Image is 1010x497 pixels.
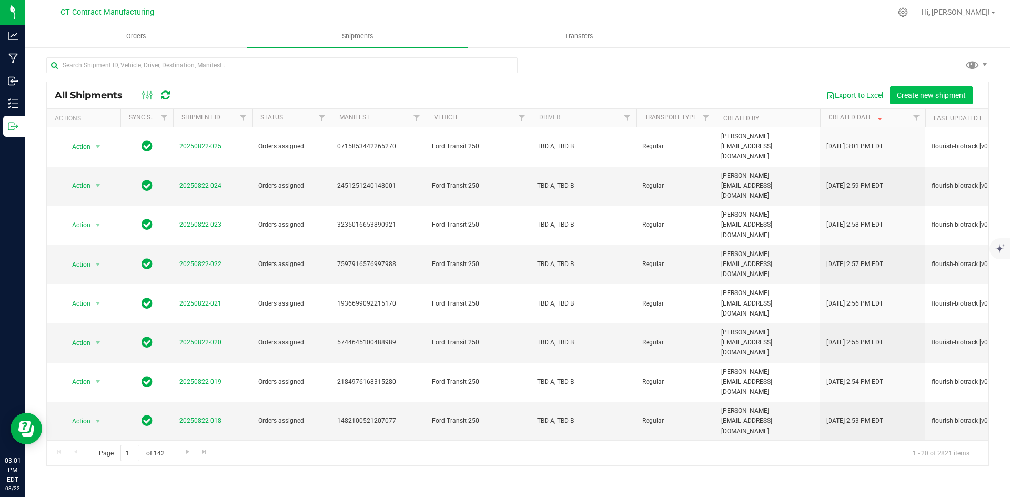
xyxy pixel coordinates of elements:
[112,32,160,41] span: Orders
[904,445,978,461] span: 1 - 20 of 2821 items
[537,299,630,309] span: TBD A, TBD B
[337,416,419,426] span: 1482100521207077
[432,141,524,151] span: Ford Transit 250
[142,374,153,389] span: In Sync
[179,417,221,424] a: 20250822-018
[642,141,709,151] span: Regular
[179,339,221,346] a: 20250822-020
[258,181,325,191] span: Orders assigned
[55,115,116,122] div: Actions
[432,259,524,269] span: Ford Transit 250
[63,178,91,193] span: Action
[8,76,18,86] inline-svg: Inbound
[142,335,153,350] span: In Sync
[55,89,133,101] span: All Shipments
[642,416,709,426] span: Regular
[932,416,1000,426] span: flourish-biotrack [v0.1.0]
[721,288,814,319] span: [PERSON_NAME][EMAIL_ADDRESS][DOMAIN_NAME]
[142,296,153,311] span: In Sync
[90,445,173,461] span: Page of 142
[179,260,221,268] a: 20250822-022
[180,445,195,459] a: Go to the next page
[179,378,221,386] a: 20250822-019
[408,109,426,127] a: Filter
[698,109,715,127] a: Filter
[179,300,221,307] a: 20250822-021
[142,139,153,154] span: In Sync
[721,249,814,280] span: [PERSON_NAME][EMAIL_ADDRESS][DOMAIN_NAME]
[156,109,173,127] a: Filter
[826,220,883,230] span: [DATE] 2:58 PM EDT
[8,53,18,64] inline-svg: Manufacturing
[8,31,18,41] inline-svg: Analytics
[337,259,419,269] span: 7597916576997988
[258,299,325,309] span: Orders assigned
[826,416,883,426] span: [DATE] 2:53 PM EDT
[642,377,709,387] span: Regular
[537,141,630,151] span: TBD A, TBD B
[896,7,910,17] div: Manage settings
[328,32,388,41] span: Shipments
[932,259,1000,269] span: flourish-biotrack [v0.1.0]
[934,115,987,122] a: Last Updated By
[721,131,814,162] span: [PERSON_NAME][EMAIL_ADDRESS][DOMAIN_NAME]
[826,141,883,151] span: [DATE] 3:01 PM EDT
[92,296,105,311] span: select
[142,413,153,428] span: In Sync
[644,114,697,121] a: Transport Type
[537,259,630,269] span: TBD A, TBD B
[721,406,814,437] span: [PERSON_NAME][EMAIL_ADDRESS][DOMAIN_NAME]
[197,445,212,459] a: Go to the last page
[258,377,325,387] span: Orders assigned
[721,328,814,358] span: [PERSON_NAME][EMAIL_ADDRESS][DOMAIN_NAME]
[5,484,21,492] p: 08/22
[513,109,531,127] a: Filter
[932,220,1000,230] span: flourish-biotrack [v0.1.0]
[179,221,221,228] a: 20250822-023
[63,336,91,350] span: Action
[11,413,42,444] iframe: Resource center
[932,141,1000,151] span: flourish-biotrack [v0.1.0]
[826,259,883,269] span: [DATE] 2:57 PM EDT
[258,141,325,151] span: Orders assigned
[235,109,252,127] a: Filter
[63,257,91,272] span: Action
[63,296,91,311] span: Action
[8,98,18,109] inline-svg: Inventory
[142,217,153,232] span: In Sync
[890,86,973,104] button: Create new shipment
[63,374,91,389] span: Action
[642,338,709,348] span: Regular
[550,32,608,41] span: Transfers
[142,257,153,271] span: In Sync
[826,338,883,348] span: [DATE] 2:55 PM EDT
[337,181,419,191] span: 2451251240148001
[537,220,630,230] span: TBD A, TBD B
[92,414,105,429] span: select
[92,178,105,193] span: select
[92,257,105,272] span: select
[932,377,1000,387] span: flourish-biotrack [v0.1.0]
[432,181,524,191] span: Ford Transit 250
[120,445,139,461] input: 1
[642,259,709,269] span: Regular
[432,220,524,230] span: Ford Transit 250
[826,299,883,309] span: [DATE] 2:56 PM EDT
[92,139,105,154] span: select
[60,8,154,17] span: CT Contract Manufacturing
[260,114,283,121] a: Status
[468,25,690,47] a: Transfers
[258,338,325,348] span: Orders assigned
[337,299,419,309] span: 1936699092215170
[63,218,91,232] span: Action
[432,299,524,309] span: Ford Transit 250
[723,115,759,122] a: Created By
[922,8,990,16] span: Hi, [PERSON_NAME]!
[337,141,419,151] span: 0715853442265270
[642,220,709,230] span: Regular
[432,338,524,348] span: Ford Transit 250
[721,210,814,240] span: [PERSON_NAME][EMAIL_ADDRESS][DOMAIN_NAME]
[432,377,524,387] span: Ford Transit 250
[721,367,814,398] span: [PERSON_NAME][EMAIL_ADDRESS][DOMAIN_NAME]
[642,181,709,191] span: Regular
